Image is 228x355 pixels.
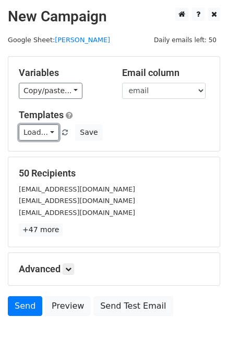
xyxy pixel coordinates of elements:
[55,36,110,44] a: [PERSON_NAME]
[19,109,64,120] a: Templates
[8,8,220,26] h2: New Campaign
[19,124,59,141] a: Load...
[8,36,110,44] small: Google Sheet:
[19,168,209,179] h5: 50 Recipients
[19,209,135,217] small: [EMAIL_ADDRESS][DOMAIN_NAME]
[19,67,106,79] h5: Variables
[19,83,82,99] a: Copy/paste...
[8,296,42,316] a: Send
[19,223,63,236] a: +47 more
[122,67,210,79] h5: Email column
[93,296,173,316] a: Send Test Email
[19,197,135,205] small: [EMAIL_ADDRESS][DOMAIN_NAME]
[150,36,220,44] a: Daily emails left: 50
[19,185,135,193] small: [EMAIL_ADDRESS][DOMAIN_NAME]
[150,34,220,46] span: Daily emails left: 50
[19,263,209,275] h5: Advanced
[45,296,91,316] a: Preview
[75,124,102,141] button: Save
